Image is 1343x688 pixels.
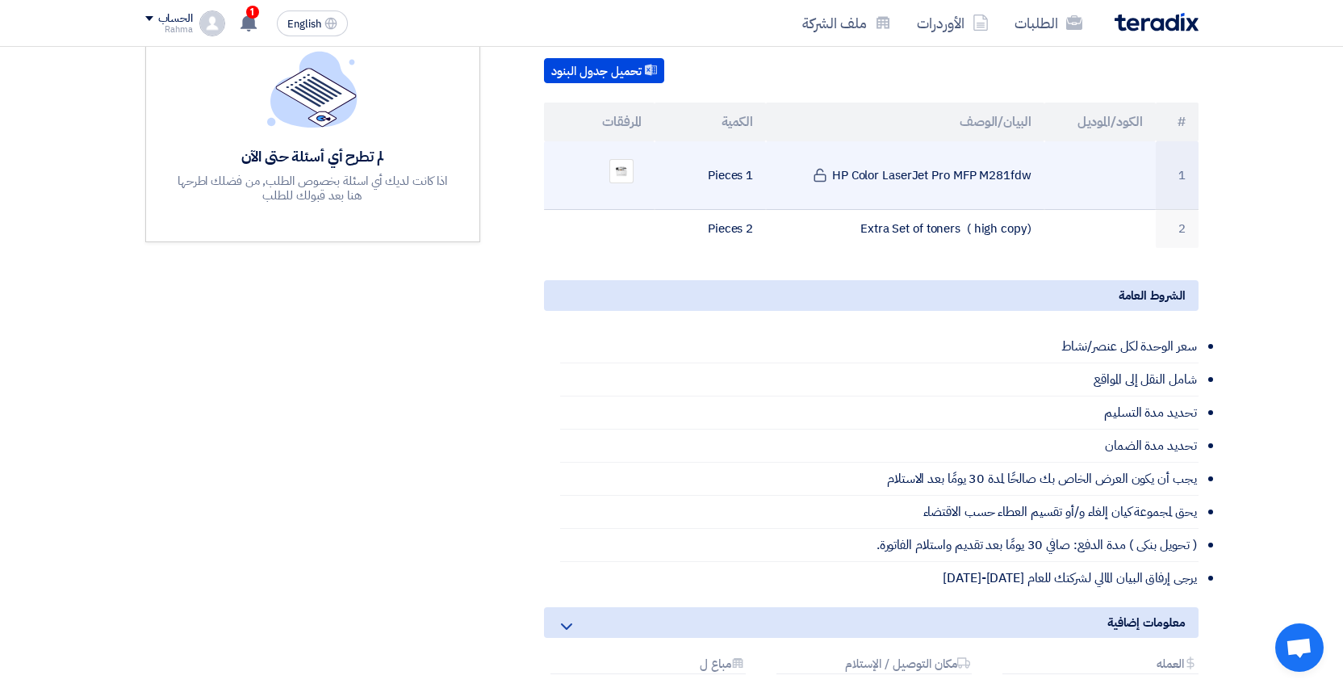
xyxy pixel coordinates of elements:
div: مكان التوصيل / الإستلام [776,657,972,674]
th: الكمية [655,103,766,141]
li: سعر الوحدة لكل عنصر/نشاط [560,330,1199,363]
td: HP Color LaserJet Pro MFP M281fdw [766,141,1044,210]
img: Teradix logo [1115,13,1199,31]
a: الطلبات [1002,4,1095,42]
button: English [277,10,348,36]
div: العمله [1002,657,1198,674]
td: 2 Pieces [655,210,766,248]
th: البيان/الوصف [766,103,1044,141]
span: 1 [246,6,259,19]
li: يحق لمجموعة كيان إلغاء و/أو تقسيم العطاء حسب الاقتضاء [560,496,1199,529]
td: 1 [1156,141,1199,210]
th: # [1156,103,1199,141]
img: HP_Color_LaserJet_Pro_MFP_Mfdw_1759235683768.png [610,165,633,178]
th: الكود/الموديل [1044,103,1156,141]
div: اذا كانت لديك أي اسئلة بخصوص الطلب, من فضلك اطرحها هنا بعد قبولك للطلب [175,174,450,203]
li: يرجى إرفاق البيان المالي لشركتك للعام [DATE]-[DATE] [560,562,1199,594]
div: لم تطرح أي أسئلة حتى الآن [175,147,450,166]
td: 2 [1156,210,1199,248]
div: Open chat [1275,623,1324,672]
li: يجب أن يكون العرض الخاص بك صالحًا لمدة 30 يومًا بعد الاستلام [560,463,1199,496]
li: تحديد مدة التسليم [560,396,1199,430]
a: الأوردرات [904,4,1002,42]
a: ملف الشركة [789,4,904,42]
li: شامل النقل إلى المواقع [560,363,1199,396]
button: تحميل جدول البنود [544,58,664,84]
img: empty_state_list.svg [267,51,358,127]
div: الحساب [158,12,193,26]
li: تحديد مدة الضمان [560,430,1199,463]
span: معلومات إضافية [1107,614,1186,631]
span: الشروط العامة [1119,287,1186,304]
td: Extra Set of toners ( high copy) [766,210,1044,248]
th: المرفقات [544,103,655,141]
td: 1 Pieces [655,141,766,210]
span: English [287,19,321,30]
div: مباع ل [550,657,746,674]
div: Rahma [145,25,193,34]
img: profile_test.png [199,10,225,36]
li: ( تحويل بنكى ) مدة الدفع: صافي 30 يومًا بعد تقديم واستلام الفاتورة. [560,529,1199,562]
